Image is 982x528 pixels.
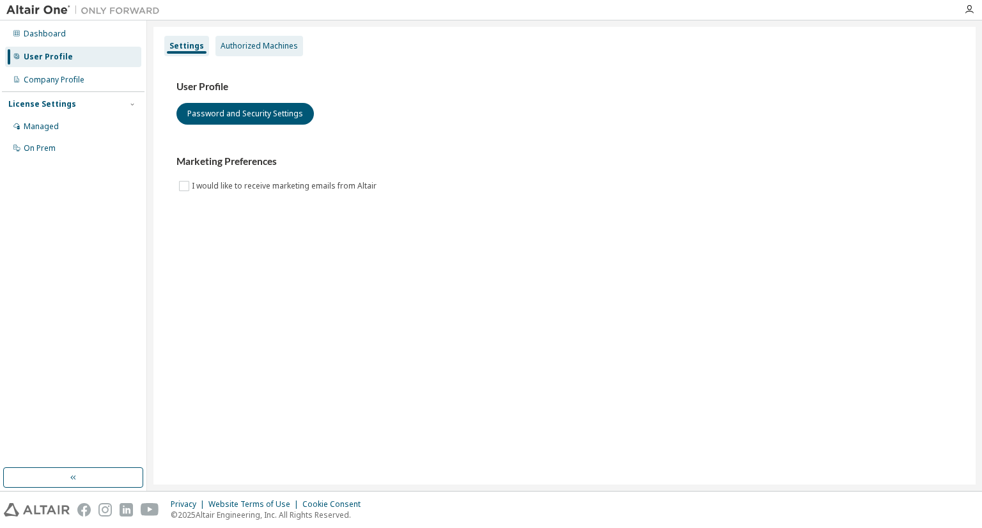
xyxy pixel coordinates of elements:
div: Dashboard [24,29,66,39]
div: Privacy [171,499,208,509]
div: Managed [24,121,59,132]
img: youtube.svg [141,503,159,516]
img: facebook.svg [77,503,91,516]
div: Company Profile [24,75,84,85]
h3: Marketing Preferences [176,155,953,168]
img: instagram.svg [98,503,112,516]
img: altair_logo.svg [4,503,70,516]
div: Settings [169,41,204,51]
div: Website Terms of Use [208,499,302,509]
div: On Prem [24,143,56,153]
div: Authorized Machines [221,41,298,51]
h3: User Profile [176,81,953,93]
img: Altair One [6,4,166,17]
div: Cookie Consent [302,499,368,509]
div: User Profile [24,52,73,62]
img: linkedin.svg [120,503,133,516]
div: License Settings [8,99,76,109]
button: Password and Security Settings [176,103,314,125]
p: © 2025 Altair Engineering, Inc. All Rights Reserved. [171,509,368,520]
label: I would like to receive marketing emails from Altair [192,178,379,194]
